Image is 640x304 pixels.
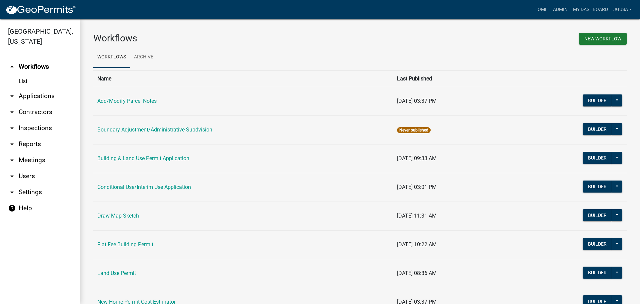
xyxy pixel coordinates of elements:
[583,181,612,193] button: Builder
[130,47,157,68] a: Archive
[583,152,612,164] button: Builder
[93,70,393,87] th: Name
[97,213,139,219] a: Draw Map Sketch
[8,140,16,148] i: arrow_drop_down
[397,184,437,190] span: [DATE] 03:01 PM
[97,184,191,190] a: Conditional Use/Interim Use Application
[97,126,212,133] a: Boundary Adjustment/Administrative Subdvision
[397,155,437,162] span: [DATE] 09:33 AM
[97,270,136,276] a: Land Use Permit
[583,238,612,250] button: Builder
[8,204,16,212] i: help
[579,33,627,45] button: New Workflow
[8,156,16,164] i: arrow_drop_down
[97,98,157,104] a: Add/Modify Parcel Notes
[8,92,16,100] i: arrow_drop_down
[93,47,130,68] a: Workflows
[532,3,550,16] a: Home
[397,241,437,248] span: [DATE] 10:22 AM
[583,94,612,106] button: Builder
[8,172,16,180] i: arrow_drop_down
[570,3,611,16] a: My Dashboard
[397,98,437,104] span: [DATE] 03:37 PM
[550,3,570,16] a: Admin
[97,241,153,248] a: Flat Fee Building Permit
[583,209,612,221] button: Builder
[8,124,16,132] i: arrow_drop_down
[93,33,355,44] h3: Workflows
[97,155,189,162] a: Building & Land Use Permit Application
[393,70,509,87] th: Last Published
[8,188,16,196] i: arrow_drop_down
[8,108,16,116] i: arrow_drop_down
[397,213,437,219] span: [DATE] 11:31 AM
[8,63,16,71] i: arrow_drop_up
[397,270,437,276] span: [DATE] 08:36 AM
[583,123,612,135] button: Builder
[397,127,431,133] span: Never published
[611,3,635,16] a: jgusa
[583,267,612,279] button: Builder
